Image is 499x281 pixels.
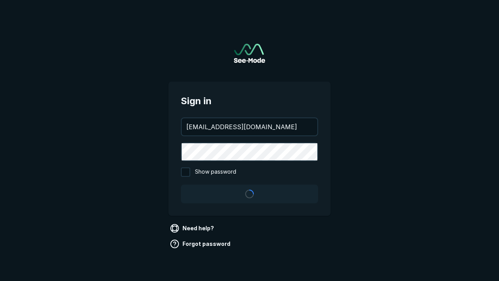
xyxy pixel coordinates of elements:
a: Go to sign in [234,44,265,63]
a: Need help? [168,222,217,235]
span: Show password [195,167,236,177]
span: Sign in [181,94,318,108]
a: Forgot password [168,238,234,250]
input: your@email.com [182,118,317,135]
img: See-Mode Logo [234,44,265,63]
